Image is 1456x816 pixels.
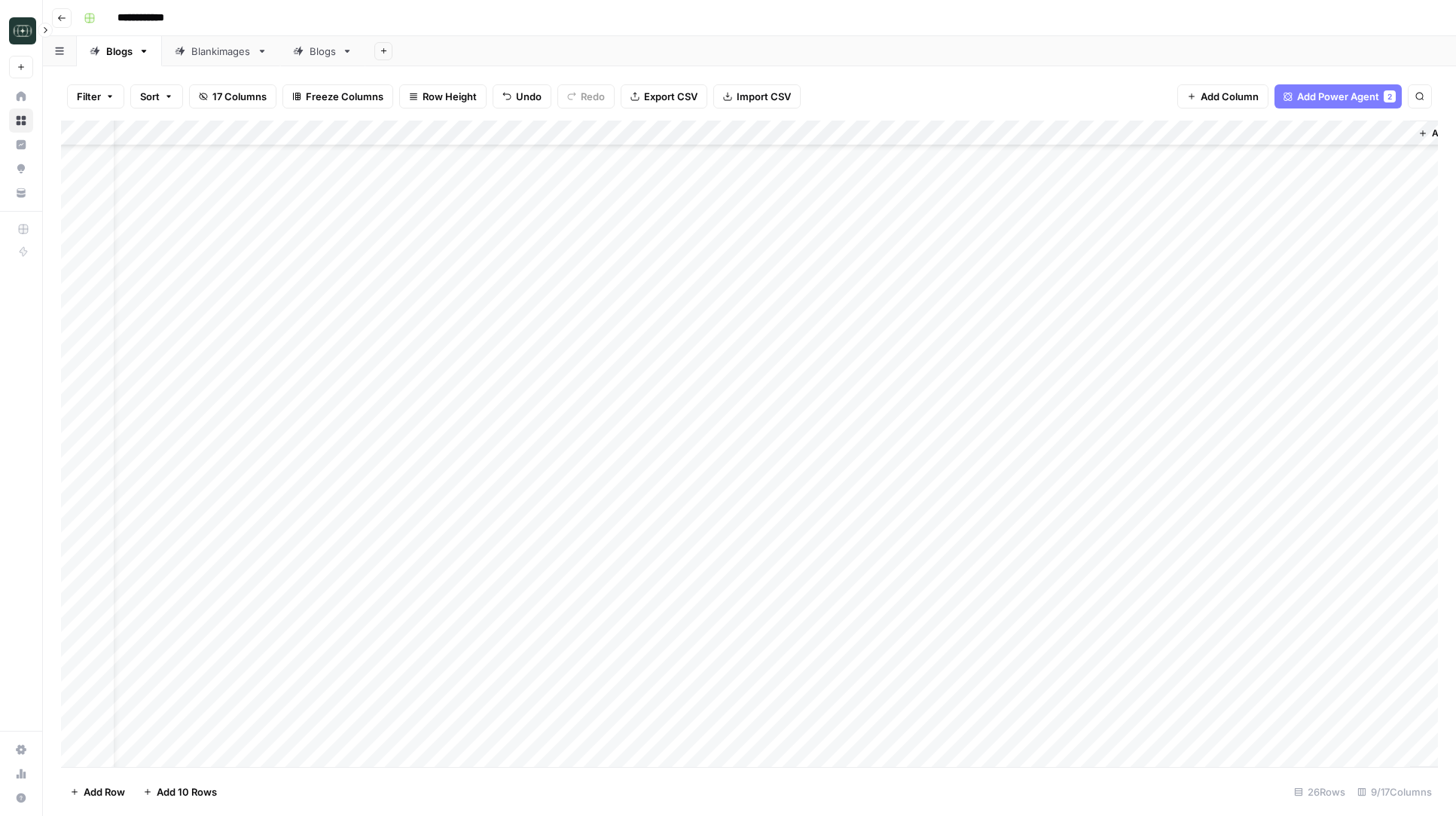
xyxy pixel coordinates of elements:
[140,89,160,104] span: Sort
[9,762,33,786] a: Usage
[644,89,697,104] span: Export CSV
[516,89,542,104] span: Undo
[310,44,336,59] div: Blogs
[1177,84,1268,108] button: Add Column
[9,84,33,108] a: Home
[212,89,267,104] span: 17 Columns
[581,89,605,104] span: Redo
[557,84,615,108] button: Redo
[134,780,226,804] button: Add 10 Rows
[1351,780,1438,804] div: 9/17 Columns
[282,84,393,108] button: Freeze Columns
[9,12,33,50] button: Workspace: Catalyst
[61,780,134,804] button: Add Row
[130,84,183,108] button: Sort
[9,786,33,810] button: Help + Support
[1274,84,1402,108] button: Add Power Agent2
[1387,90,1392,102] span: 2
[1384,90,1396,102] div: 2
[67,84,124,108] button: Filter
[9,181,33,205] a: Your Data
[1201,89,1259,104] span: Add Column
[191,44,251,59] div: Blankimages
[737,89,791,104] span: Import CSV
[77,89,101,104] span: Filter
[493,84,551,108] button: Undo
[1288,780,1351,804] div: 26 Rows
[9,17,36,44] img: Catalyst Logo
[713,84,801,108] button: Import CSV
[162,36,280,66] a: Blankimages
[189,84,276,108] button: 17 Columns
[423,89,477,104] span: Row Height
[1297,89,1379,104] span: Add Power Agent
[306,89,383,104] span: Freeze Columns
[77,36,162,66] a: Blogs
[9,133,33,157] a: Insights
[9,157,33,181] a: Opportunities
[280,36,365,66] a: Blogs
[106,44,133,59] div: Blogs
[621,84,707,108] button: Export CSV
[157,784,217,799] span: Add 10 Rows
[9,108,33,133] a: Browse
[399,84,487,108] button: Row Height
[84,784,125,799] span: Add Row
[9,738,33,762] a: Settings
